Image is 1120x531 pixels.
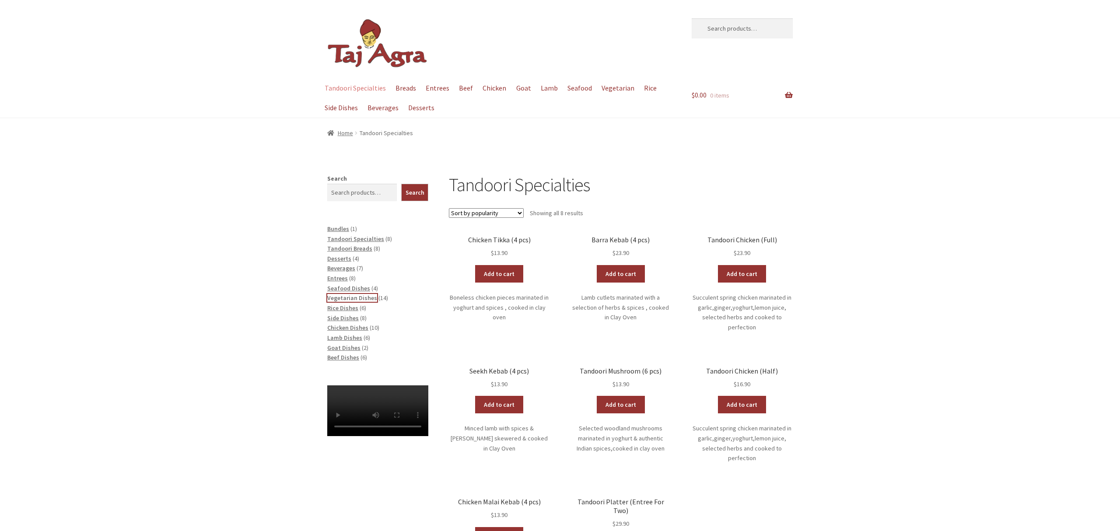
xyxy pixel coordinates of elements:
a: Rice [640,78,661,98]
bdi: 13.90 [612,380,629,388]
span: $ [491,249,494,257]
a: Desserts [404,98,438,118]
bdi: 29.90 [612,520,629,528]
bdi: 23.90 [612,249,629,257]
a: Add to cart: “Seekh Kebab (4 pcs)” [475,396,523,413]
nav: Primary Navigation [327,78,671,118]
a: Tandoori Chicken (Full) $23.90 [692,236,793,258]
a: Beef [455,78,477,98]
a: Entrees [327,274,348,282]
a: Chicken [479,78,511,98]
a: Beverages [363,98,402,118]
img: Dickson | Taj Agra Indian Restaurant [327,18,428,69]
a: Bundles [327,225,349,233]
span: 6 [362,353,365,361]
a: Seafood [563,78,596,98]
span: 2 [364,344,367,352]
a: Add to cart: “Barra Kebab (4 pcs)” [597,265,645,283]
h2: Chicken Tikka (4 pcs) [449,236,550,244]
a: Chicken Dishes [327,324,368,332]
p: Succulent spring chicken marinated in garlic,ginger,yoghurt,lemon juice, selected herbs and cooke... [692,293,793,332]
bdi: 13.90 [491,249,507,257]
bdi: 13.90 [491,380,507,388]
span: $ [491,380,494,388]
a: Desserts [327,255,351,262]
a: Tandoori Mushroom (6 pcs) $13.90 [570,367,671,389]
a: Chicken Malai Kebab (4 pcs) $13.90 [449,498,550,520]
a: Add to cart: “Tandoori Chicken (Full)” [718,265,766,283]
span: $ [491,511,494,519]
a: Seafood Dishes [327,284,370,292]
a: Tandoori Specialties [327,235,384,243]
span: 1 [352,225,355,233]
a: Side Dishes [327,314,359,322]
a: Tandoori Specialties [320,78,390,98]
span: 0.00 [692,91,707,99]
span: 8 [362,314,365,322]
h2: Tandoori Chicken (Half) [692,367,793,375]
h2: Barra Kebab (4 pcs) [570,236,671,244]
a: Vegetarian [598,78,639,98]
span: 8 [375,245,378,252]
input: Search products… [692,18,793,38]
a: Lamb [536,78,562,98]
a: Tandoori Breads [327,245,372,252]
label: Search [327,175,347,182]
a: Beverages [327,264,355,272]
a: Chicken Tikka (4 pcs) $13.90 [449,236,550,258]
p: Showing all 8 results [530,206,583,220]
span: $ [612,249,616,257]
h2: Tandoori Platter (Entree For Two) [570,498,671,515]
a: Entrees [421,78,453,98]
button: Search [401,184,429,201]
a: Goat Dishes [327,344,360,352]
a: Tandoori Platter (Entree For Two) $29.90 [570,498,671,528]
a: Vegetarian Dishes [327,294,377,302]
a: Tandoori Chicken (Half) $16.90 [692,367,793,389]
a: Barra Kebab (4 pcs) $23.90 [570,236,671,258]
select: Shop order [449,208,524,218]
bdi: 23.90 [734,249,750,257]
span: 4 [354,255,357,262]
span: $ [612,380,616,388]
span: $ [734,249,737,257]
p: Minced lamb with spices & [PERSON_NAME] skewered & cooked in Clay Oven [449,423,550,453]
a: Home [327,129,353,137]
span: 14 [380,294,386,302]
p: Boneless chicken pieces marinated in yoghurt and spices , cooked in clay oven [449,293,550,322]
span: 8 [387,235,390,243]
bdi: 13.90 [491,511,507,519]
a: Rice Dishes [327,304,358,312]
a: Side Dishes [320,98,362,118]
a: Breads [391,78,420,98]
h2: Chicken Malai Kebab (4 pcs) [449,498,550,506]
h1: Tandoori Specialties [449,174,793,196]
input: Search products… [327,184,397,201]
a: Beef Dishes [327,353,359,361]
p: Succulent spring chicken marinated in garlic,ginger,yoghurt,lemon juice, selected herbs and cooke... [692,423,793,463]
span: 0 items [710,91,729,99]
span: $ [612,520,616,528]
span: 10 [371,324,378,332]
bdi: 16.90 [734,380,750,388]
span: 7 [358,264,361,272]
a: Goat [512,78,535,98]
a: Lamb Dishes [327,334,362,342]
p: Selected woodland mushrooms marinated in yoghurt & authentic Indian spices,cooked in clay oven [570,423,671,453]
h2: Seekh Kebab (4 pcs) [449,367,550,375]
p: Lamb cutlets marinated with a selection of herbs & spices , cooked in Clay Oven [570,293,671,322]
a: Add to cart: “Tandoori Mushroom (6 pcs)” [597,396,645,413]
